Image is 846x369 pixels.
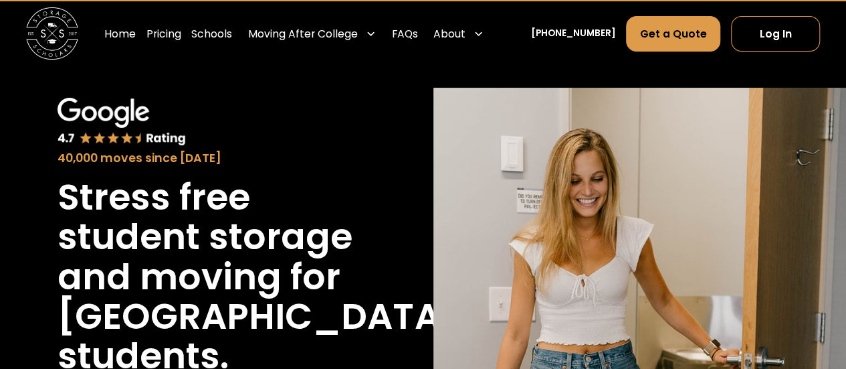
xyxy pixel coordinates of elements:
h1: [GEOGRAPHIC_DATA] [58,297,457,336]
img: Storage Scholars main logo [26,7,78,60]
a: Log In [731,16,820,52]
a: Get a Quote [626,16,720,52]
div: Moving After College [243,15,381,52]
img: Google 4.7 star rating [58,98,186,147]
div: About [428,15,489,52]
div: About [433,26,465,42]
a: Schools [191,15,232,52]
a: Home [104,15,136,52]
div: Moving After College [248,26,358,42]
a: [PHONE_NUMBER] [531,27,616,41]
a: Pricing [146,15,181,52]
a: FAQs [392,15,418,52]
div: 40,000 moves since [DATE] [58,149,354,167]
h1: Stress free student storage and moving for [58,177,354,296]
